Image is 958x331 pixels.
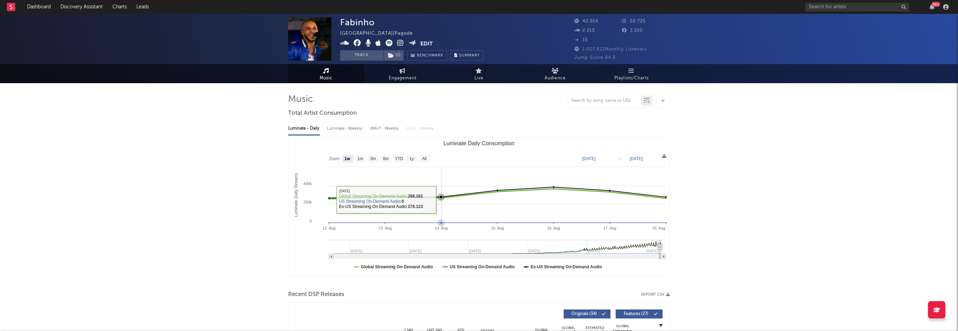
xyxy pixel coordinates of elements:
[389,74,417,82] span: Engagement
[370,123,400,134] div: BMAT - Weekly
[641,293,670,297] button: Export CSV
[574,55,616,60] span: Jump Score: 84.8
[564,310,611,319] button: Originals(34)
[417,52,443,60] span: Benchmark
[395,157,403,162] text: YTD
[622,28,643,33] span: 3.100
[568,98,641,104] input: Search by song name or URL
[620,312,652,316] span: Features ( 27 )
[574,47,647,52] span: 1.007.611 Monthly Listeners
[303,200,312,204] text: 200k
[594,64,670,83] a: Playlists/Charts
[383,157,389,162] text: 6m
[370,157,376,162] text: 3m
[932,2,940,7] div: 99 +
[379,226,392,230] text: 13. Aug
[582,156,596,161] text: [DATE]
[444,140,515,146] text: Luminate Daily Consumption
[652,226,665,230] text: 18. Aug
[345,157,351,162] text: 1w
[288,109,357,117] span: Total Artist Consumption
[451,50,484,61] button: Summary
[531,264,602,269] text: Ex-US Streaming On-Demand Audio
[618,156,622,161] text: →
[574,19,598,24] span: 42.014
[384,50,404,61] span: ( 1 )
[407,50,447,61] a: Benchmark
[421,40,433,48] button: Edit
[294,173,299,217] text: Luminate Daily Streams
[450,264,515,269] text: US Streaming On-Demand Audio
[574,38,588,42] span: 15
[384,50,404,61] button: (1)
[358,157,363,162] text: 1m
[622,19,646,24] span: 50.725
[320,74,333,82] span: Music
[545,74,566,82] span: Audience
[604,226,616,230] text: 17. Aug
[288,290,344,299] span: Recent DSP Releases
[930,4,934,10] button: 99+
[422,157,427,162] text: All
[288,123,320,134] div: Luminate - Daily
[805,3,909,11] input: Search for artists
[459,54,480,58] span: Summary
[340,29,421,38] div: [GEOGRAPHIC_DATA] | Pagode
[288,64,364,83] a: Music
[288,138,670,276] svg: Luminate Daily Consumption
[327,123,363,134] div: Luminate - Weekly
[329,157,340,162] text: Zoom
[322,226,335,230] text: 12. Aug
[568,312,600,316] span: Originals ( 34 )
[615,74,649,82] span: Playlists/Charts
[340,50,384,61] button: Track
[303,182,312,186] text: 400k
[410,157,414,162] text: 1y
[435,226,448,230] text: 14. Aug
[441,64,517,83] a: Live
[361,264,433,269] text: Global Streaming On-Demand Audio
[547,226,560,230] text: 16. Aug
[474,74,484,82] span: Live
[340,17,375,27] div: Fabinho
[630,156,643,161] text: [DATE]
[364,64,441,83] a: Engagement
[517,64,594,83] a: Audience
[574,28,595,33] span: 2.213
[491,226,504,230] text: 15. Aug
[616,310,663,319] button: Features(27)
[310,219,312,223] text: 0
